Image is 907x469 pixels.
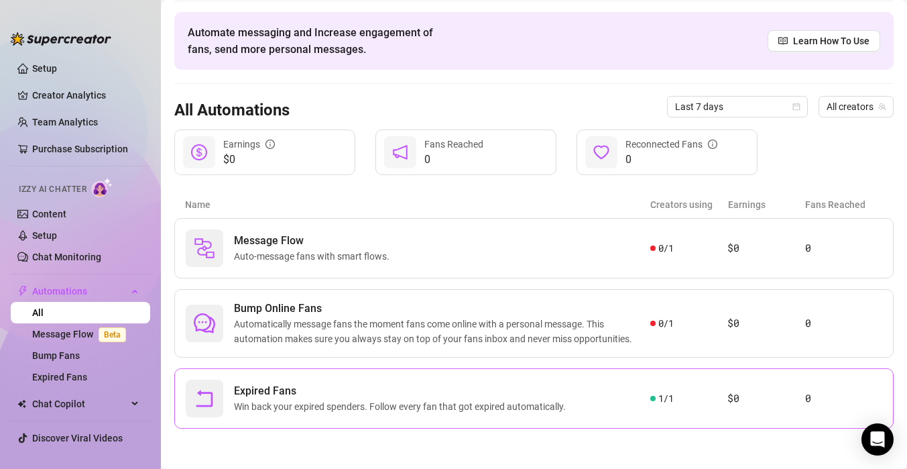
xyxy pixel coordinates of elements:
span: info-circle [265,140,275,149]
span: 1 / 1 [658,391,674,406]
span: dollar [191,144,207,160]
span: Automate messaging and Increase engagement of fans, send more personal messages. [188,24,446,58]
img: svg%3e [194,238,215,259]
span: Chat Copilot [32,393,127,415]
span: info-circle [708,140,717,149]
span: rollback [194,388,215,409]
a: Team Analytics [32,117,98,127]
span: Bump Online Fans [234,301,650,317]
span: comment [194,313,215,334]
span: 0 [625,152,717,168]
span: heart [593,144,609,160]
span: 0 [424,152,483,168]
img: logo-BBDzfeDw.svg [11,32,111,46]
span: team [878,103,886,111]
article: Earnings [728,197,806,212]
span: 0 / 1 [658,316,674,331]
span: Expired Fans [234,383,571,399]
div: Reconnected Fans [625,137,717,152]
span: Beta [99,327,126,342]
div: Open Intercom Messenger [861,423,894,456]
a: Setup [32,63,57,74]
a: Chat Monitoring [32,252,101,262]
span: Automations [32,280,127,302]
article: 0 [805,390,882,407]
a: Bump Fans [32,350,80,361]
span: 0 / 1 [658,241,674,256]
a: Discover Viral Videos [32,433,123,444]
article: $0 [727,390,804,407]
span: Learn How To Use [793,34,869,48]
div: Earnings [223,137,275,152]
span: calendar [792,103,800,111]
span: Auto-message fans with smart flows. [234,249,395,264]
img: AI Chatter [92,178,113,197]
h3: All Automations [174,100,290,121]
article: 0 [805,240,882,256]
a: Purchase Subscription [32,138,139,160]
span: $0 [223,152,275,168]
article: $0 [727,240,804,256]
a: Content [32,209,66,219]
span: read [778,36,788,46]
span: Fans Reached [424,139,483,150]
article: Name [185,197,650,212]
img: Chat Copilot [17,399,26,409]
a: Learn How To Use [768,30,880,52]
a: Message FlowBeta [32,329,131,340]
a: Setup [32,230,57,241]
span: Last 7 days [675,97,800,117]
span: Message Flow [234,233,395,249]
span: thunderbolt [17,286,28,297]
span: notification [392,144,408,160]
span: Win back your expired spenders. Follow every fan that got expired automatically. [234,399,571,414]
article: $0 [727,315,804,331]
article: Fans Reached [805,197,883,212]
span: All creators [827,97,886,117]
article: Creators using [650,197,728,212]
article: 0 [805,315,882,331]
a: All [32,307,44,318]
a: Expired Fans [32,372,87,382]
a: Creator Analytics [32,85,139,106]
span: Automatically message fans the moment fans come online with a personal message. This automation m... [234,317,650,346]
span: Izzy AI Chatter [19,183,86,196]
